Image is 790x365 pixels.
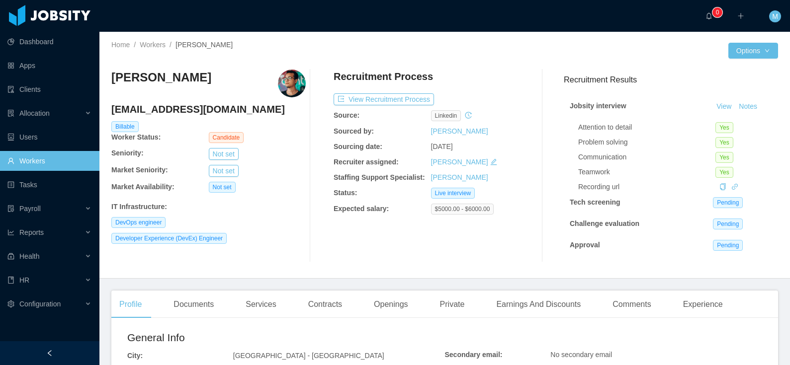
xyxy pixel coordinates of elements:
div: Contracts [300,291,350,318]
span: HR [19,276,29,284]
i: icon: line-chart [7,229,14,236]
a: [PERSON_NAME] [431,127,488,135]
span: linkedin [431,110,461,121]
img: eb7fc1e6-ac8b-4700-a03f-f425319aa1ac_68b86b5540675-400w.png [278,70,306,97]
span: Allocation [19,109,50,117]
span: Not set [209,182,236,193]
a: Home [111,41,130,49]
a: icon: userWorkers [7,151,91,171]
b: Seniority: [111,149,144,157]
b: Market Availability: [111,183,175,191]
i: icon: history [465,112,472,119]
span: DevOps engineer [111,217,166,228]
a: icon: link [731,183,738,191]
b: Source: [334,111,359,119]
h4: [EMAIL_ADDRESS][DOMAIN_NAME] [111,102,306,116]
b: Recruiter assigned: [334,158,399,166]
span: Configuration [19,300,61,308]
div: Attention to detail [578,122,715,133]
i: icon: file-protect [7,205,14,212]
button: Optionsicon: down [728,43,778,59]
a: icon: exportView Recruitment Process [334,95,434,103]
div: Experience [675,291,731,318]
div: Services [238,291,284,318]
a: icon: appstoreApps [7,56,91,75]
span: Pending [713,240,743,251]
i: icon: medicine-box [7,253,14,260]
div: Comments [605,291,659,318]
b: Worker Status: [111,133,161,141]
span: Reports [19,228,44,236]
i: icon: plus [737,12,744,19]
span: / [170,41,172,49]
span: Billable [111,121,139,132]
i: icon: bell [705,12,712,19]
div: Profile [111,291,150,318]
div: Private [432,291,473,318]
span: Candidate [209,132,244,143]
button: Not set [209,148,239,160]
strong: Tech screening [570,198,620,206]
b: Sourced by: [334,127,374,135]
span: M [772,10,778,22]
div: Documents [166,291,222,318]
button: Notes [735,101,761,113]
span: [DATE] [431,143,453,150]
span: Health [19,252,39,260]
a: icon: profileTasks [7,175,91,195]
a: icon: pie-chartDashboard [7,32,91,52]
button: icon: exportView Recruitment Process [334,93,434,105]
h3: Recruitment Results [564,73,778,86]
b: IT Infrastructure : [111,203,167,211]
a: View [713,102,735,110]
b: Staffing Support Specialist: [334,173,425,181]
span: Yes [715,122,733,133]
h3: [PERSON_NAME] [111,70,211,85]
span: Live interview [431,188,475,199]
sup: 0 [712,7,722,17]
span: Yes [715,152,733,163]
b: Expected salary: [334,205,389,213]
i: icon: link [731,183,738,190]
b: Market Seniority: [111,166,168,174]
span: No secondary email [550,351,612,359]
button: Not set [209,165,239,177]
b: Sourcing date: [334,143,382,150]
b: City: [127,352,143,360]
i: icon: setting [7,300,14,307]
span: Pending [713,197,743,208]
i: icon: edit [490,158,497,165]
div: Copy [719,182,726,192]
span: Yes [715,137,733,148]
i: icon: solution [7,110,14,117]
i: icon: book [7,277,14,284]
div: Recording url [578,182,715,192]
span: [PERSON_NAME] [176,41,233,49]
strong: Challenge evaluation [570,219,639,227]
i: icon: copy [719,183,726,190]
a: icon: robotUsers [7,127,91,147]
h2: General Info [127,330,445,346]
b: Secondary email: [445,351,503,359]
b: Status: [334,189,357,197]
span: Payroll [19,205,41,213]
span: Pending [713,219,743,229]
a: [PERSON_NAME] [431,158,488,166]
div: Communication [578,152,715,162]
div: Openings [366,291,416,318]
span: Yes [715,167,733,178]
div: Problem solving [578,137,715,147]
strong: Jobsity interview [570,102,626,110]
span: Developer Experience (DevEx) Engineer [111,233,227,244]
div: Teamwork [578,167,715,177]
div: Earnings And Discounts [488,291,589,318]
span: $5000.00 - $6000.00 [431,204,494,215]
h4: Recruitment Process [334,70,433,83]
strong: Approval [570,241,600,249]
span: / [134,41,136,49]
a: icon: auditClients [7,79,91,99]
a: Workers [140,41,166,49]
a: [PERSON_NAME] [431,173,488,181]
span: [GEOGRAPHIC_DATA] - [GEOGRAPHIC_DATA] [233,352,384,360]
